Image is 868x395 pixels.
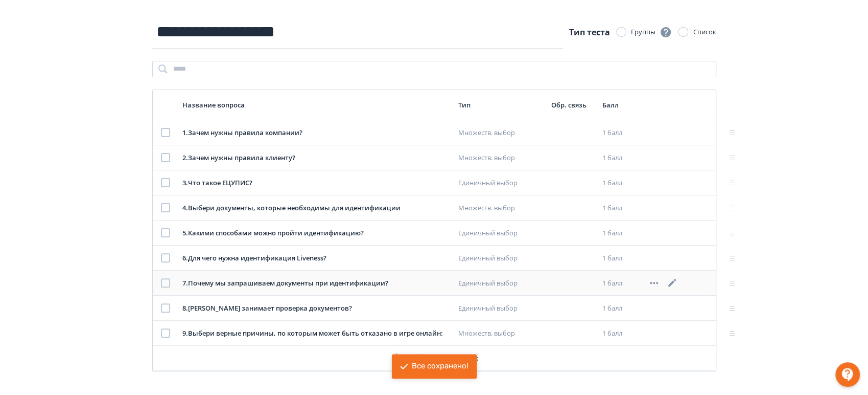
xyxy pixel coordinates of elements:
[602,100,640,109] div: Балл
[631,26,672,38] div: Группы
[182,303,450,314] div: 8 . [PERSON_NAME] занимает проверка документов?
[458,178,543,188] div: Единичный выбор
[182,178,450,188] div: 3 . Что такое ЕЦУПИС?
[182,253,450,264] div: 6 . Для чего нужна идентификация Liveness?
[182,128,450,138] div: 1 . Зачем нужны правила компании?
[161,346,708,370] button: Добавить вопрос
[182,203,450,213] div: 4 . Выбери документы, которые необходимы для идентификации
[458,278,543,289] div: Единичный выбор
[182,153,450,163] div: 2 . Зачем нужны правила клиенту?
[458,328,543,339] div: Множеств. выбор
[182,278,450,289] div: 7 . Почему мы запрашиваем документы при идентификации?
[182,228,450,238] div: 5 . Какими способами можно пройти идентификацию?
[602,303,640,314] div: 1 балл
[458,153,543,163] div: Множеств. выбор
[569,27,610,38] span: Тип теста
[458,228,543,238] div: Единичный выбор
[182,100,450,109] div: Название вопроса
[458,253,543,264] div: Единичный выбор
[458,100,543,109] div: Тип
[602,178,640,188] div: 1 балл
[602,228,640,238] div: 1 балл
[693,27,716,37] div: Список
[602,128,640,138] div: 1 балл
[458,128,543,138] div: Множеств. выбор
[602,253,640,264] div: 1 балл
[412,361,468,371] div: Все сохранено!
[602,328,640,339] div: 1 балл
[182,328,450,339] div: 9 . Выбери верные причины, по которым может быть отказано в игре онлайн:
[602,153,640,163] div: 1 балл
[551,100,594,109] div: Обр. связь
[602,203,640,213] div: 1 балл
[458,203,543,213] div: Множеств. выбор
[458,303,543,314] div: Единичный выбор
[602,278,640,289] div: 1 балл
